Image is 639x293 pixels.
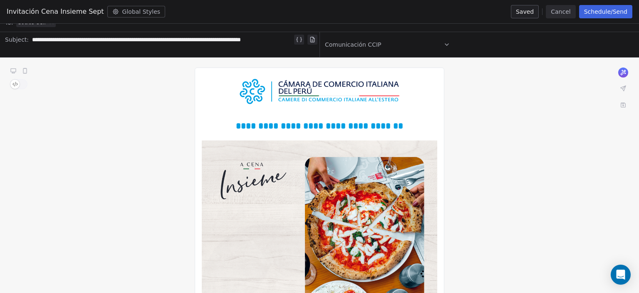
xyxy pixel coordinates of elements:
span: Subject: [5,35,29,56]
span: Comunicación CCIP [325,40,381,49]
div: Open Intercom Messenger [611,265,631,285]
button: Global Styles [107,6,166,18]
button: Schedule/Send [579,5,632,18]
button: Cancel [546,5,575,18]
span: Invitación Cena Insieme Sept [7,7,104,17]
button: Saved [511,5,539,18]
